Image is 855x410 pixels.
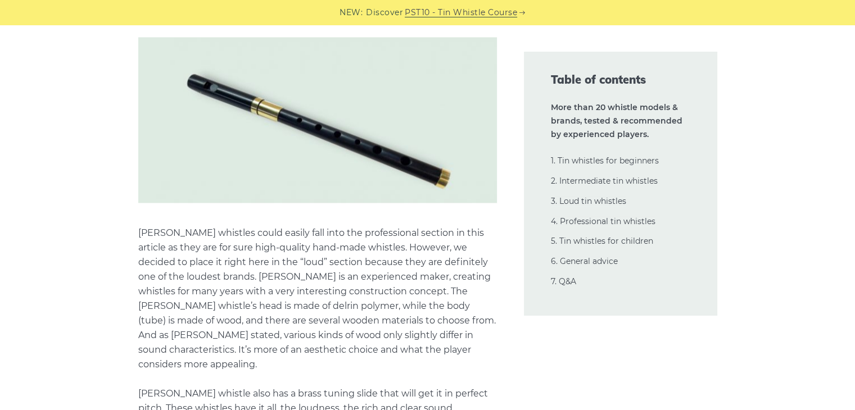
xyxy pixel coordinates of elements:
a: 7. Q&A [551,276,576,286]
a: 5. Tin whistles for children [551,236,653,246]
a: PST10 - Tin Whistle Course [405,6,517,19]
a: 1. Tin whistles for beginners [551,156,659,166]
span: Table of contents [551,72,690,88]
a: 6. General advice [551,256,618,266]
a: 3. Loud tin whistles [551,196,626,206]
span: NEW: [340,6,363,19]
img: Milligan tin whistle [138,37,497,203]
a: 4. Professional tin whistles [551,216,655,226]
strong: More than 20 whistle models & brands, tested & recommended by experienced players. [551,102,682,139]
span: Discover [366,6,403,19]
a: 2. Intermediate tin whistles [551,176,658,186]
